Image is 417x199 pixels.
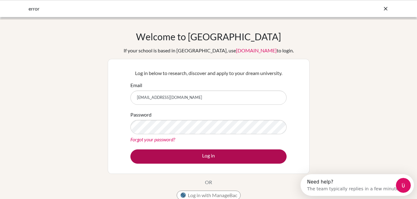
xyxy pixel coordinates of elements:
[301,174,414,196] iframe: Intercom live chat discovery launcher
[130,149,287,164] button: Log in
[130,69,287,77] p: Log in below to research, discover and apply to your dream university.
[136,31,281,42] h1: Welcome to [GEOGRAPHIC_DATA]
[396,178,411,193] iframe: Intercom live chat
[124,47,294,54] div: If your school is based in [GEOGRAPHIC_DATA], use to login.
[7,10,102,17] div: The team typically replies in a few minutes.
[130,111,152,118] label: Password
[205,179,212,186] p: OR
[130,82,142,89] label: Email
[29,5,296,12] div: error
[7,5,102,10] div: Need help?
[236,47,277,53] a: [DOMAIN_NAME]
[130,136,175,142] a: Forgot your password?
[2,2,120,20] div: Open Intercom Messenger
